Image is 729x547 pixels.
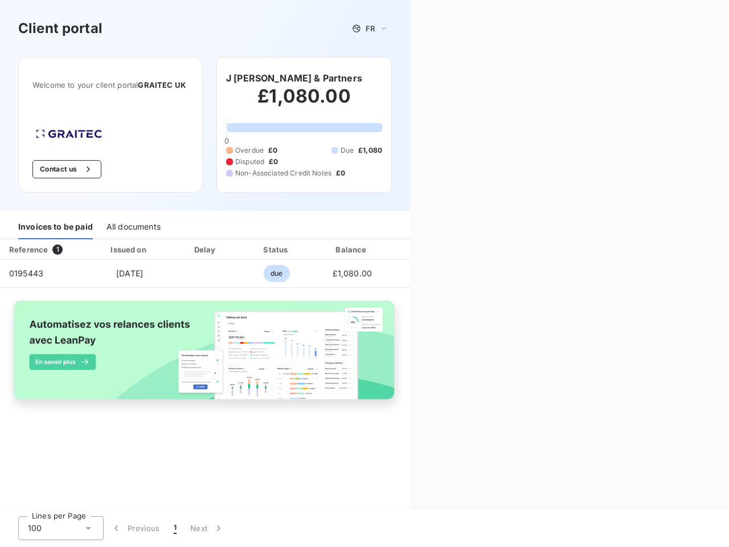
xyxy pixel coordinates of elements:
div: All documents [107,215,161,239]
img: Company logo [32,126,105,142]
div: Reference [9,245,48,254]
span: 1 [52,244,63,255]
span: Non-Associated Credit Notes [235,168,331,178]
button: Previous [104,516,167,540]
img: banner [5,295,406,417]
div: Invoices to be paid [18,215,93,239]
div: Balance [315,244,389,255]
span: 0195443 [9,268,43,278]
span: £0 [336,168,345,178]
span: Overdue [235,145,264,156]
span: [DATE] [116,268,143,278]
span: 1 [174,522,177,534]
h3: Client portal [18,18,103,39]
span: £1,080 [358,145,382,156]
div: Status [243,244,310,255]
button: 1 [167,516,183,540]
div: PDF [394,244,451,255]
span: GRAITEC UK [138,80,186,89]
span: £0 [269,157,278,167]
h2: £1,080.00 [226,85,382,119]
span: Disputed [235,157,264,167]
div: Delay [174,244,239,255]
span: due [264,265,289,282]
button: Contact us [32,160,101,178]
div: Issued on [90,244,169,255]
span: £1,080.00 [333,268,372,278]
button: Next [183,516,231,540]
span: 0 [224,136,229,145]
span: Due [341,145,354,156]
span: Welcome to your client portal [32,80,189,89]
h6: J [PERSON_NAME] & Partners [226,71,362,85]
span: FR [366,24,375,33]
span: 100 [28,522,42,534]
span: £0 [268,145,277,156]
